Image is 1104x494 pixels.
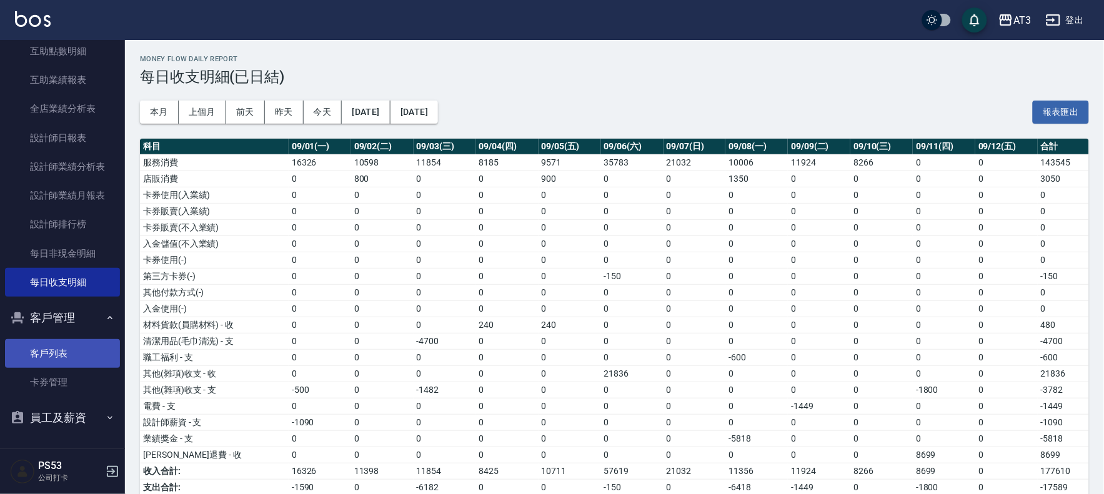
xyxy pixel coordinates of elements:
td: 0 [289,187,351,203]
th: 09/12(五) [975,139,1038,155]
td: 8266 [850,154,913,170]
td: 10598 [351,154,414,170]
td: 0 [601,203,664,219]
td: -600 [725,349,788,365]
td: 0 [788,333,850,349]
th: 09/09(二) [788,139,850,155]
td: 0 [664,333,726,349]
td: 0 [975,398,1038,414]
button: 客戶管理 [5,302,120,334]
td: 0 [788,235,850,252]
td: 0 [975,154,1038,170]
td: 0 [850,430,913,447]
td: -4700 [414,333,476,349]
td: 0 [289,170,351,187]
td: 0 [788,187,850,203]
th: 09/08(一) [725,139,788,155]
td: 0 [601,284,664,300]
td: 0 [539,365,601,382]
td: 0 [850,187,913,203]
td: 0 [975,349,1038,365]
td: 0 [975,187,1038,203]
td: 清潔用品(毛巾清洗) - 支 [140,333,289,349]
td: -150 [1038,268,1089,284]
td: 0 [476,235,539,252]
td: 0 [289,284,351,300]
td: -1090 [1038,414,1089,430]
button: 前天 [226,101,265,124]
td: 0 [975,252,1038,268]
td: 0 [664,365,726,382]
th: 09/06(六) [601,139,664,155]
td: 0 [788,252,850,268]
td: 0 [351,235,414,252]
td: 0 [975,235,1038,252]
td: 0 [788,382,850,398]
td: 0 [476,268,539,284]
td: 0 [414,235,476,252]
td: 0 [539,235,601,252]
td: -1449 [1038,398,1089,414]
a: 報表匯出 [1033,101,1089,124]
td: 0 [414,365,476,382]
td: 0 [850,170,913,187]
td: 0 [1038,219,1089,235]
td: 0 [975,268,1038,284]
td: 0 [913,170,975,187]
td: 0 [289,235,351,252]
td: 21836 [1038,365,1089,382]
td: 0 [725,398,788,414]
td: 0 [975,365,1038,382]
th: 合計 [1038,139,1089,155]
td: 0 [289,268,351,284]
td: -4700 [1038,333,1089,349]
th: 09/04(四) [476,139,539,155]
td: 0 [601,317,664,333]
td: 0 [1038,284,1089,300]
td: 0 [414,187,476,203]
button: 上個月 [179,101,226,124]
td: 0 [788,365,850,382]
td: 0 [913,300,975,317]
td: 0 [351,252,414,268]
td: 0 [414,203,476,219]
td: -5818 [1038,430,1089,447]
td: 0 [289,398,351,414]
td: 0 [664,284,726,300]
td: 0 [539,284,601,300]
td: 0 [601,349,664,365]
td: 0 [975,317,1038,333]
td: 0 [850,317,913,333]
td: 35783 [601,154,664,170]
td: 設計師薪資 - 支 [140,414,289,430]
td: 0 [351,430,414,447]
img: Person [10,459,35,484]
td: 0 [788,317,850,333]
td: 0 [476,365,539,382]
td: 0 [788,284,850,300]
th: 09/10(三) [850,139,913,155]
td: 0 [476,187,539,203]
button: 登出 [1041,9,1089,32]
td: 0 [539,252,601,268]
td: 0 [476,382,539,398]
td: 0 [289,430,351,447]
td: 0 [850,349,913,365]
td: -1482 [414,382,476,398]
button: [DATE] [390,101,438,124]
td: 0 [913,154,975,170]
td: 0 [788,349,850,365]
td: 卡券使用(-) [140,252,289,268]
td: 0 [664,382,726,398]
td: 0 [975,170,1038,187]
td: 0 [289,203,351,219]
td: 電費 - 支 [140,398,289,414]
td: 0 [913,219,975,235]
td: 業績獎金 - 支 [140,430,289,447]
td: 其他(雜項)收支 - 支 [140,382,289,398]
h3: 每日收支明細(已日結) [140,68,1089,86]
th: 科目 [140,139,289,155]
a: 互助業績報表 [5,66,120,94]
td: 0 [414,414,476,430]
td: 0 [289,219,351,235]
